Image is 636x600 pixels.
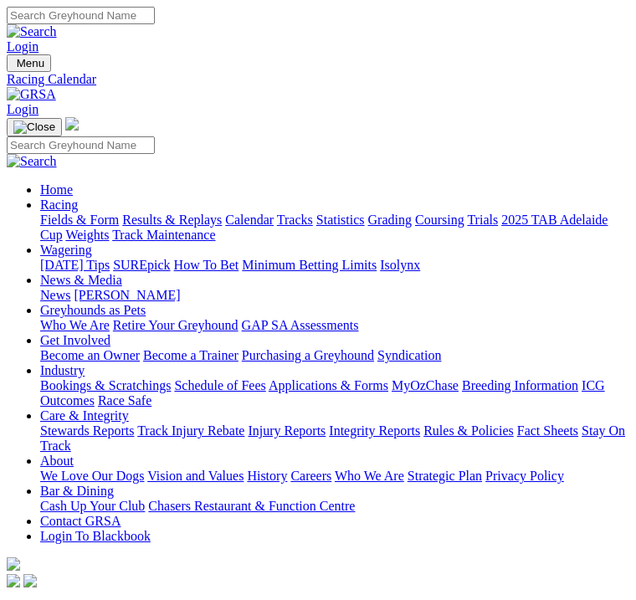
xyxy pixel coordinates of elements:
a: Statistics [316,213,365,227]
a: Bar & Dining [40,484,114,498]
a: Get Involved [40,333,110,347]
a: We Love Our Dogs [40,469,144,483]
a: Trials [467,213,498,227]
a: 2025 TAB Adelaide Cup [40,213,608,242]
div: Get Involved [40,348,629,363]
a: Track Injury Rebate [137,423,244,438]
a: ICG Outcomes [40,378,605,408]
a: Breeding Information [462,378,578,392]
a: Fact Sheets [517,423,578,438]
a: How To Bet [174,258,239,272]
a: Retire Your Greyhound [113,318,238,332]
div: About [40,469,629,484]
a: Wagering [40,243,92,257]
a: News [40,288,70,302]
a: Home [40,182,73,197]
img: GRSA [7,87,56,102]
a: Coursing [415,213,464,227]
button: Toggle navigation [7,118,62,136]
a: Login To Blackbook [40,529,151,543]
a: Greyhounds as Pets [40,303,146,317]
a: Tracks [277,213,313,227]
input: Search [7,7,155,24]
a: Who We Are [40,318,110,332]
a: Careers [290,469,331,483]
a: Become a Trainer [143,348,238,362]
a: Stewards Reports [40,423,134,438]
a: Race Safe [98,393,151,408]
a: Vision and Values [147,469,244,483]
a: Injury Reports [248,423,326,438]
div: Bar & Dining [40,499,629,514]
a: Minimum Betting Limits [242,258,377,272]
div: Greyhounds as Pets [40,318,629,333]
a: Weights [65,228,109,242]
a: Grading [368,213,412,227]
img: logo-grsa-white.png [65,117,79,131]
a: GAP SA Assessments [242,318,359,332]
span: Menu [17,57,44,69]
a: Bookings & Scratchings [40,378,171,392]
a: Integrity Reports [329,423,420,438]
a: About [40,454,74,468]
a: Industry [40,363,85,377]
div: News & Media [40,288,629,303]
a: Purchasing a Greyhound [242,348,374,362]
a: Become an Owner [40,348,140,362]
a: Cash Up Your Club [40,499,145,513]
input: Search [7,136,155,154]
a: Calendar [225,213,274,227]
div: Industry [40,378,629,408]
a: News & Media [40,273,122,287]
a: SUREpick [113,258,170,272]
img: twitter.svg [23,574,37,587]
img: facebook.svg [7,574,20,587]
div: Wagering [40,258,629,273]
a: Schedule of Fees [174,378,265,392]
a: Racing Calendar [7,72,629,87]
a: [DATE] Tips [40,258,110,272]
a: Login [7,102,38,116]
a: Results & Replays [122,213,222,227]
a: Stay On Track [40,423,625,453]
a: [PERSON_NAME] [74,288,180,302]
a: MyOzChase [392,378,459,392]
a: Track Maintenance [112,228,215,242]
a: Who We Are [335,469,404,483]
a: History [247,469,287,483]
img: Search [7,24,57,39]
img: logo-grsa-white.png [7,557,20,571]
a: Care & Integrity [40,408,129,423]
a: Contact GRSA [40,514,121,528]
a: Strategic Plan [408,469,482,483]
div: Care & Integrity [40,423,629,454]
a: Isolynx [380,258,420,272]
a: Racing [40,197,78,212]
a: Chasers Restaurant & Function Centre [148,499,355,513]
img: Search [7,154,57,169]
a: Fields & Form [40,213,119,227]
div: Racing [40,213,629,243]
a: Rules & Policies [423,423,514,438]
img: Close [13,121,55,134]
a: Syndication [377,348,441,362]
a: Login [7,39,38,54]
a: Applications & Forms [269,378,388,392]
a: Privacy Policy [485,469,564,483]
button: Toggle navigation [7,54,51,72]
